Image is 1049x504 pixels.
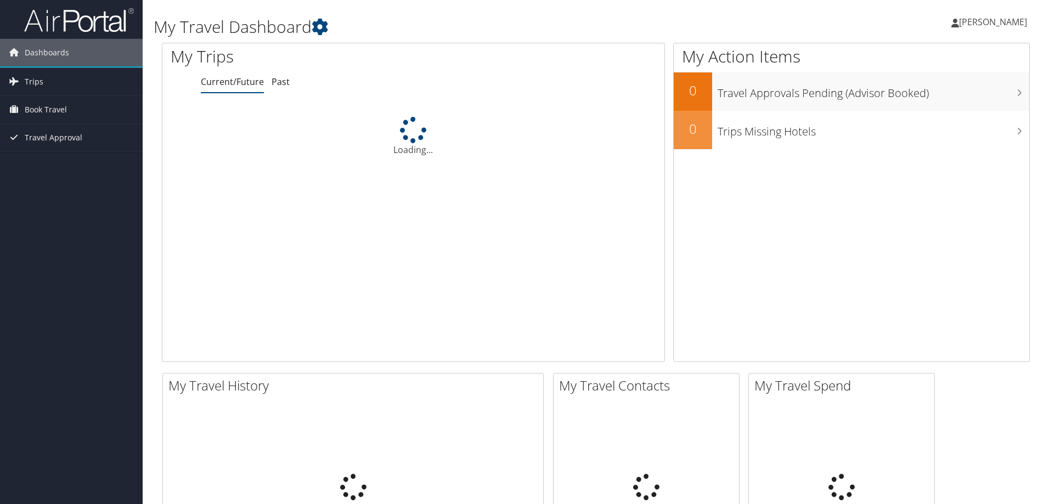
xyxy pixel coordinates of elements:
[25,96,67,123] span: Book Travel
[951,5,1038,38] a: [PERSON_NAME]
[674,45,1029,68] h1: My Action Items
[674,81,712,100] h2: 0
[154,15,743,38] h1: My Travel Dashboard
[25,39,69,66] span: Dashboards
[25,124,82,151] span: Travel Approval
[168,376,543,395] h2: My Travel History
[674,72,1029,111] a: 0Travel Approvals Pending (Advisor Booked)
[559,376,739,395] h2: My Travel Contacts
[718,118,1029,139] h3: Trips Missing Hotels
[674,120,712,138] h2: 0
[959,16,1027,28] span: [PERSON_NAME]
[674,111,1029,149] a: 0Trips Missing Hotels
[25,68,43,95] span: Trips
[272,76,290,88] a: Past
[24,7,134,33] img: airportal-logo.png
[201,76,264,88] a: Current/Future
[171,45,447,68] h1: My Trips
[162,117,664,156] div: Loading...
[754,376,934,395] h2: My Travel Spend
[718,80,1029,101] h3: Travel Approvals Pending (Advisor Booked)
